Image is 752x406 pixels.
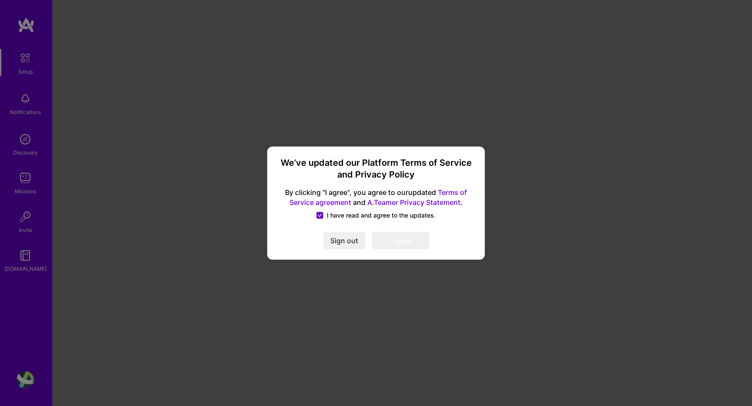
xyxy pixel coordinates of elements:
[278,188,474,208] span: By clicking "I agree", you agree to our updated and .
[323,232,365,249] button: Sign out
[289,188,467,207] a: Terms of Service agreement
[327,211,436,220] span: I have read and agree to the updates.
[367,198,460,207] a: A.Teamer Privacy Statement
[372,232,429,249] button: I agree
[278,157,474,181] h3: We’ve updated our Platform Terms of Service and Privacy Policy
